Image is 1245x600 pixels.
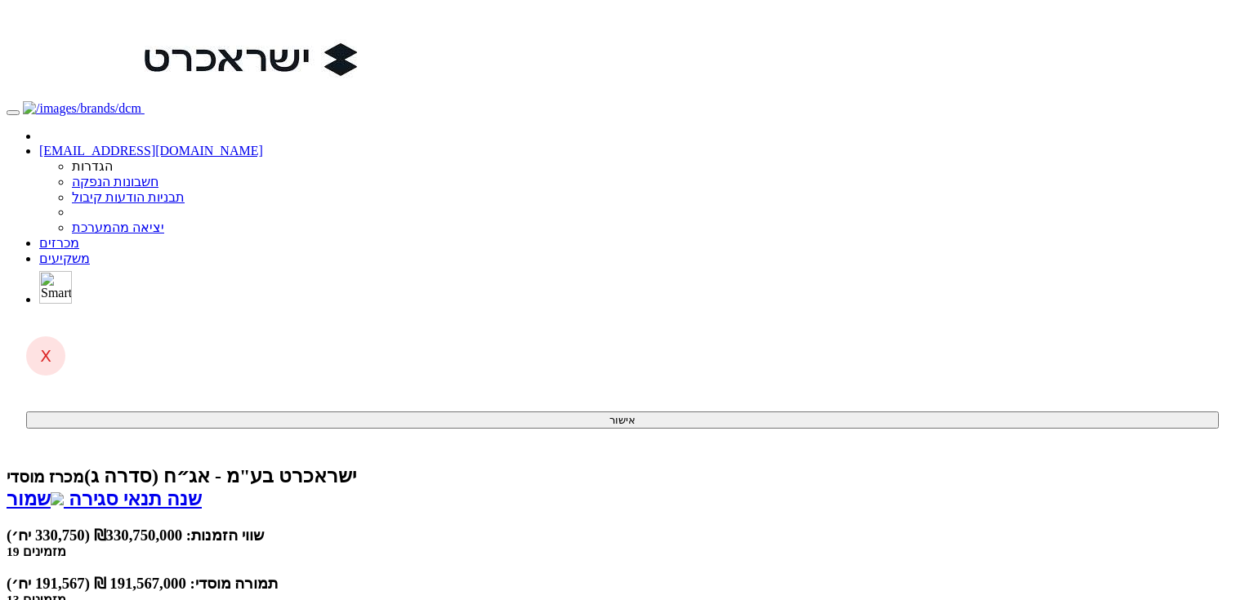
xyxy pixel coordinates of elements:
[72,158,1238,174] li: הגדרות
[7,488,64,509] a: שמור
[7,544,66,558] small: 19 מזמינים
[39,251,90,265] a: משקיעים
[26,411,1219,429] button: אישור
[23,101,141,116] img: דיסקונט קפיטל חיתום בע"מ
[39,271,72,304] img: סמארטבול - מערכת לניהול הנפקות
[39,236,79,250] a: מכרזים
[145,7,357,113] img: ישראכרט בע"מ - אג״ח (סדרה ג)
[40,346,51,366] span: X
[72,190,185,204] a: תבניות הודעות קיבול
[64,488,202,509] a: שנה תנאי סגירה
[7,527,1238,544] div: שווי הזמנות: ₪330,750,000 (330,750 יח׳)
[72,175,158,189] a: חשבונות הנפקה
[69,488,202,509] span: שנה תנאי סגירה
[72,220,164,234] a: יציאה מהמערכת
[7,575,1238,593] div: תמורה מוסדי: 191,567,000 ₪ (191,567 יח׳)
[39,144,263,158] a: [EMAIL_ADDRESS][DOMAIN_NAME]
[51,492,64,505] img: excel-file-white.png
[7,468,84,486] small: מכרז מוסדי
[7,464,1238,487] div: ישראכרט בע"מ - אג״ח (סדרה ג) - הנפקה פרטית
